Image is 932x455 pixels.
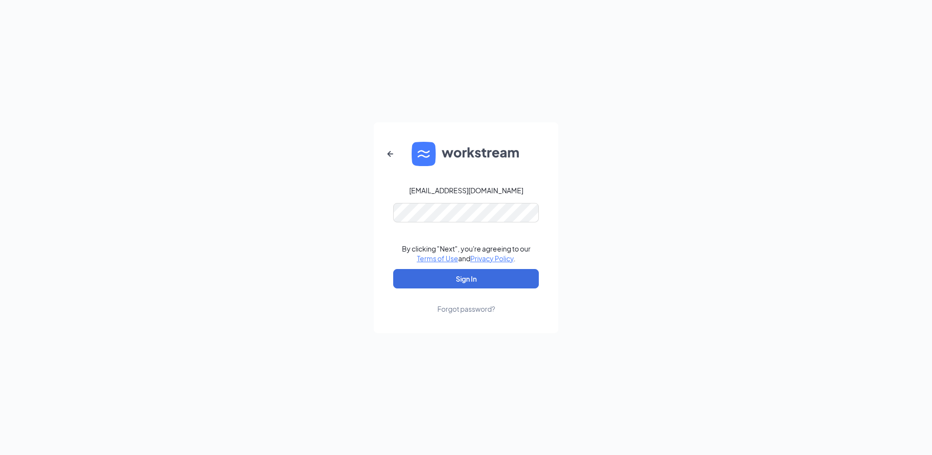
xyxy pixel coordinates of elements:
[470,254,514,263] a: Privacy Policy
[384,148,396,160] svg: ArrowLeftNew
[393,269,539,288] button: Sign In
[409,185,523,195] div: [EMAIL_ADDRESS][DOMAIN_NAME]
[437,288,495,314] a: Forgot password?
[412,142,520,166] img: WS logo and Workstream text
[379,142,402,166] button: ArrowLeftNew
[402,244,531,263] div: By clicking "Next", you're agreeing to our and .
[437,304,495,314] div: Forgot password?
[417,254,458,263] a: Terms of Use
